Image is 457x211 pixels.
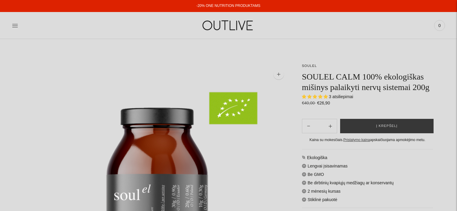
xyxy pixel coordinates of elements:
[191,15,266,36] img: OUTLIVE
[435,21,444,30] span: 0
[329,94,353,99] span: 3 atsiliepimai
[302,137,433,143] div: Kaina su mokesčiais. apskaičiuojama apmokėjimo metu.
[302,71,433,92] h1: SOULEL CALM 100% ekologiškas mišinys palaikyti nervų sistemai 200g
[196,4,260,8] a: -20% ONE NUTRITION PRODUKTAMS
[343,138,370,142] a: Pristatymo kaina
[434,19,445,32] a: 0
[324,119,337,133] button: Subtract product quantity
[315,122,324,131] input: Product quantity
[302,94,329,99] span: 5.00 stars
[317,101,330,105] span: €26,90
[302,64,317,68] a: SOULEL
[302,101,316,105] s: €40,00
[376,123,398,129] span: Į krepšelį
[302,119,315,133] button: Add product quantity
[340,119,434,133] button: Į krepšelį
